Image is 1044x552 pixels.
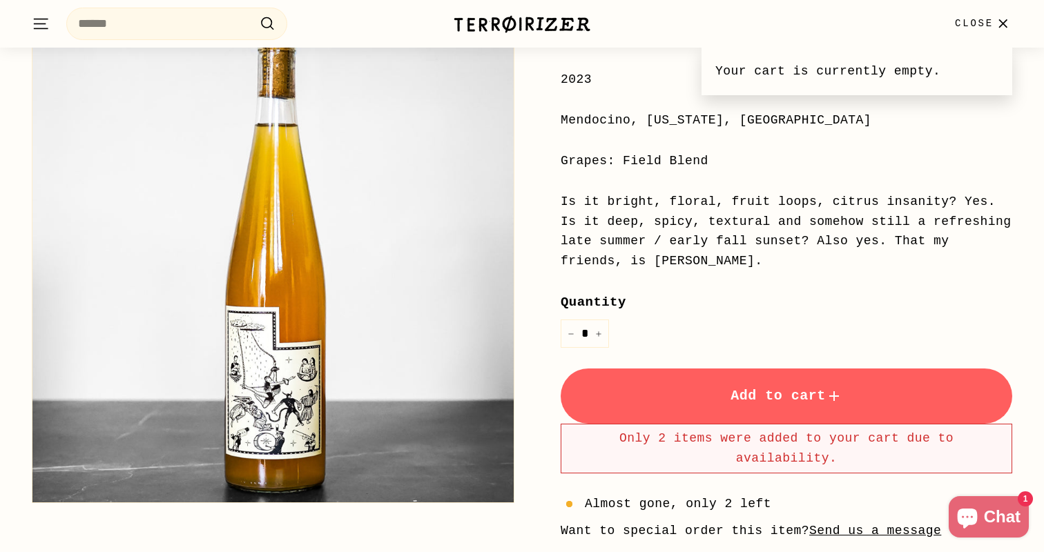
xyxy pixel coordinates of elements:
[955,16,994,31] span: Close
[561,151,1012,171] div: Grapes: Field Blend
[947,3,1021,44] button: Close
[561,368,1012,424] button: Add to cart
[702,48,1012,95] div: Your cart is currently empty.
[731,388,842,404] span: Add to cart
[561,110,1012,130] div: Mendocino, [US_STATE], [GEOGRAPHIC_DATA]
[561,319,581,348] button: Reduce item quantity by one
[809,524,941,538] a: Send us a message
[561,521,1012,541] li: Want to special order this item?
[561,319,609,348] input: quantity
[585,494,771,514] span: Almost gone, only 2 left
[561,192,1012,271] div: Is it bright, floral, fruit loops, citrus insanity? Yes. Is it deep, spicy, textural and somehow ...
[561,424,1012,473] div: Only 2 items were added to your cart due to availability.
[588,319,609,348] button: Increase item quantity by one
[561,292,1012,313] label: Quantity
[561,70,1012,90] div: 2023
[945,496,1033,541] inbox-online-store-chat: Shopify online store chat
